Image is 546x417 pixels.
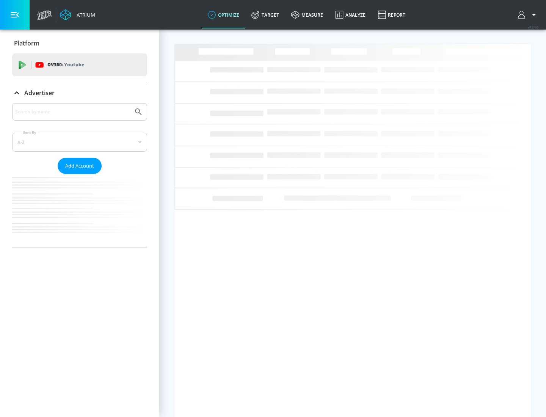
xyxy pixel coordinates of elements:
a: optimize [202,1,245,28]
span: v 4.24.0 [528,25,538,29]
button: Add Account [58,158,102,174]
span: Add Account [65,161,94,170]
input: Search by name [15,107,130,117]
div: Advertiser [12,103,147,248]
nav: list of Advertiser [12,174,147,248]
a: Target [245,1,285,28]
a: Atrium [60,9,95,20]
p: Advertiser [24,89,55,97]
div: DV360: Youtube [12,53,147,76]
a: measure [285,1,329,28]
a: Analyze [329,1,372,28]
div: Platform [12,33,147,54]
p: Platform [14,39,39,47]
div: Advertiser [12,82,147,103]
a: Report [372,1,411,28]
p: DV360: [47,61,84,69]
div: A-Z [12,133,147,152]
p: Youtube [64,61,84,69]
div: Atrium [74,11,95,18]
label: Sort By [22,130,38,135]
